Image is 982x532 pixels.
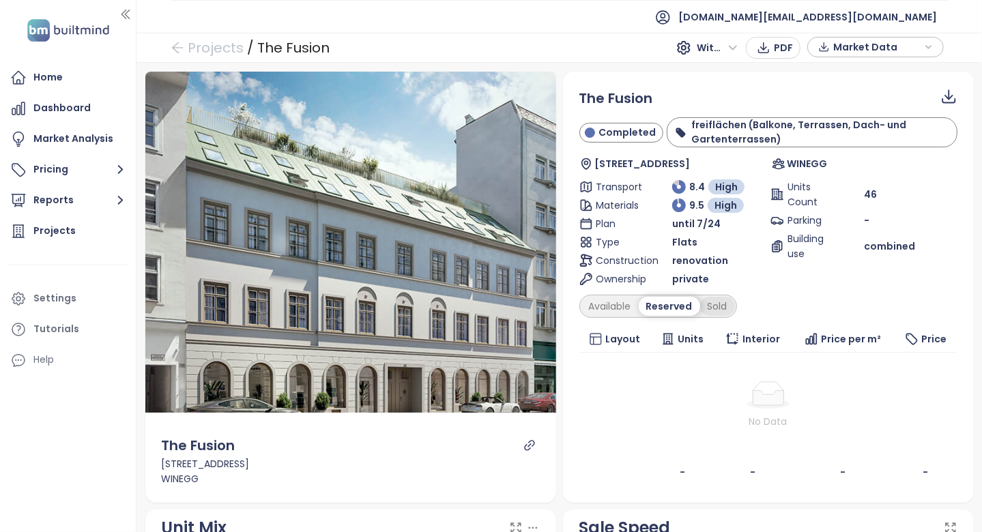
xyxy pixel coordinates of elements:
span: Parking [788,213,834,228]
span: private [672,271,709,286]
span: Market Data [833,37,921,57]
a: Settings [7,285,129,312]
div: Help [7,346,129,374]
span: Units [678,331,704,346]
b: - [680,465,685,479]
span: PDF [774,40,793,55]
button: Pricing [7,156,129,183]
span: 8.4 [689,179,705,194]
div: The Fusion [162,435,235,456]
button: Reports [7,187,129,214]
span: High [715,179,738,194]
div: / [247,35,254,60]
span: Price per m² [822,331,882,346]
span: Building use [788,231,834,261]
b: - [923,465,929,479]
a: Dashboard [7,95,129,122]
a: Projects [7,218,129,245]
span: Layout [605,331,640,346]
span: combined [864,239,915,254]
div: The Fusion [257,35,330,60]
span: The Fusion [579,89,653,108]
b: - [750,465,755,479]
span: arrow-left [171,41,184,55]
a: Home [7,64,129,91]
div: Market Analysis [33,130,113,147]
div: Reserved [639,297,700,316]
a: link [523,439,536,452]
span: Construction [596,253,643,268]
div: button [815,37,936,57]
div: Dashboard [33,100,91,117]
span: WINEGG [787,156,827,171]
span: Units Count [788,179,834,209]
div: Projects [33,222,76,239]
b: freiflächen (Balkone, Terrassen, Dach- und Gartenterrassen) [691,118,906,146]
div: Help [33,351,54,368]
div: Sold [700,297,735,316]
div: WINEGG [162,471,540,486]
span: Transport [596,179,643,194]
span: until 7/24 [672,216,721,231]
span: High [714,198,737,213]
span: Completed [598,125,656,140]
span: - [864,213,869,227]
div: Home [33,69,63,86]
span: Type [596,235,643,250]
a: Market Analysis [7,125,129,153]
span: Materials [596,198,643,213]
span: [DOMAIN_NAME][EMAIL_ADDRESS][DOMAIN_NAME] [678,1,937,33]
a: Tutorials [7,316,129,343]
button: PDF [746,37,800,59]
span: With VAT [697,38,738,58]
span: [STREET_ADDRESS] [594,156,690,171]
span: renovation [672,253,728,268]
span: Ownership [596,271,643,286]
a: arrow-left Projects [171,35,244,60]
span: Interior [742,331,780,346]
div: [STREET_ADDRESS] [162,456,540,471]
b: - [840,465,846,479]
div: No Data [585,414,952,429]
span: Flats [672,235,697,250]
img: logo [23,16,113,44]
div: Tutorials [33,321,79,338]
span: 9.5 [689,198,704,213]
div: Settings [33,290,76,307]
span: Plan [596,216,643,231]
div: Available [581,297,639,316]
span: Price [922,331,947,346]
span: 46 [864,187,877,202]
